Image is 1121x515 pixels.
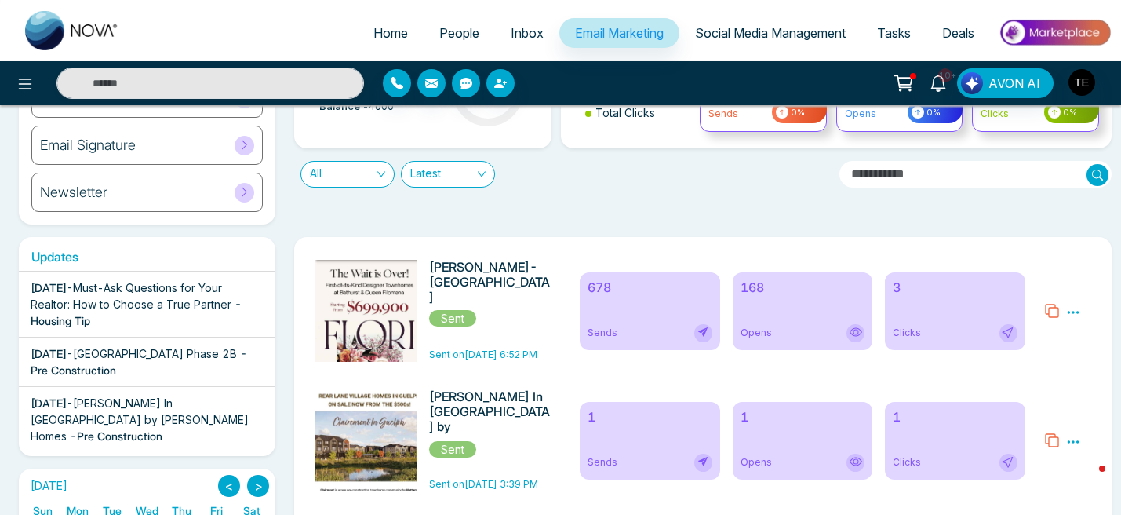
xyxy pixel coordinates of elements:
h6: 1 [741,410,864,425]
h6: Newsletter [40,184,107,201]
span: Tasks [877,25,911,41]
a: 10+ [919,68,957,96]
h6: 3 [893,280,1017,295]
h6: [PERSON_NAME] In [GEOGRAPHIC_DATA] by [PERSON_NAME] Homes [429,389,552,436]
p: Sends [708,107,818,121]
span: Clicks [893,455,921,469]
button: > [247,475,269,497]
div: - [31,279,264,329]
span: [DATE] [31,281,67,294]
a: People [424,18,495,48]
a: Deals [926,18,990,48]
h6: [PERSON_NAME]- [GEOGRAPHIC_DATA] [429,260,552,305]
h6: Updates [19,250,275,265]
h6: 678 [588,280,712,295]
span: People [439,25,479,41]
div: - [31,345,264,378]
h2: [DATE] [25,480,67,493]
a: Inbox [495,18,559,48]
h6: 168 [741,280,864,295]
span: 0% [788,106,805,119]
span: 10+ [938,68,952,82]
a: Social Media Management [679,18,861,48]
p: Opens [845,107,955,121]
h6: 1 [588,410,712,425]
span: [PERSON_NAME] In [GEOGRAPHIC_DATA] by [PERSON_NAME] Homes [31,396,249,443]
img: Nova CRM Logo [25,11,119,50]
span: Opens [741,455,772,469]
span: Sent [429,310,476,327]
iframe: Intercom live chat [1068,462,1105,499]
button: < [218,475,240,497]
span: All [310,162,385,187]
span: Sends [588,326,617,340]
span: 0% [924,106,941,119]
span: Must-Ask Questions for Your Realtor: How to Choose a True Partner [31,281,231,311]
span: Email Marketing [575,25,664,41]
a: Home [358,18,424,48]
span: Deals [942,25,974,41]
span: Social Media Management [695,25,846,41]
span: Home [373,25,408,41]
span: [DATE] [31,396,67,410]
span: Sends [588,455,617,469]
span: Sent on [DATE] 6:52 PM [429,349,537,360]
p: Clicks [981,107,1090,121]
a: Email Marketing [559,18,679,48]
span: 0% [1061,106,1077,119]
span: - Pre Construction [70,429,162,443]
span: [GEOGRAPHIC_DATA] Phase 2B [73,347,237,360]
span: Latest [410,162,486,187]
span: 4000 [369,99,394,115]
span: AVON AI [988,74,1040,93]
span: Inbox [511,25,544,41]
span: Clicks [893,326,921,340]
span: Balance - [319,99,369,115]
li: Total Clicks [585,98,691,127]
img: Market-place.gif [998,15,1112,50]
div: - [31,395,264,444]
span: Sent on [DATE] 3:39 PM [429,478,538,490]
a: Tasks [861,18,926,48]
button: AVON AI [957,68,1054,98]
img: Lead Flow [961,72,983,94]
h6: 1 [893,410,1017,425]
span: Sent [429,441,476,458]
h6: Email Signature [40,137,136,154]
span: [DATE] [31,347,67,360]
img: User Avatar [1068,69,1095,96]
span: Opens [741,326,772,340]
